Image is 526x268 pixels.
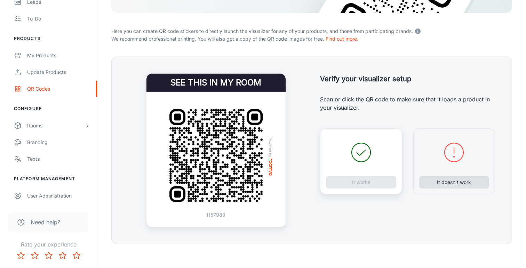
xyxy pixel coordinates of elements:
h4: See this in my room [146,74,286,92]
div: QR Codes [27,85,90,93]
p: 1157989 [206,211,225,219]
p: Rate your experience [6,240,91,249]
button: Rate 1 star [14,249,28,262]
a: Find out more. [326,36,358,42]
div: Rooms [27,122,85,129]
div: My Products [27,52,90,59]
p: We recommend professional printing. You will also get a copy of the QR code images for free. [111,35,512,43]
p: Scan or click the QR code to make sure that it loads a product in your visualizer. [320,95,495,112]
div: Branding [27,139,90,146]
p: Here you can create QR code stickers to directly launch the visualizer for any of your products, ... [111,26,512,35]
button: Rate 2 star [28,249,42,262]
img: roomvo [269,159,272,176]
img: QR Code Example [160,100,272,211]
div: Texts [27,155,90,163]
a: See this in my roomQR Code ExamplePowered byroomvo1157989 [146,74,286,227]
h5: Verify your visualizer setup [320,74,495,84]
button: Rate 3 star [42,249,56,262]
span: Need help? [31,218,60,226]
button: Rate 5 star [70,249,83,262]
button: It doesn’t work [419,176,489,189]
button: Rate 4 star [56,249,70,262]
span: Powered by [267,137,274,157]
div: Update Products [27,68,90,76]
div: To-do [27,15,90,23]
div: User Administration [27,192,90,200]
